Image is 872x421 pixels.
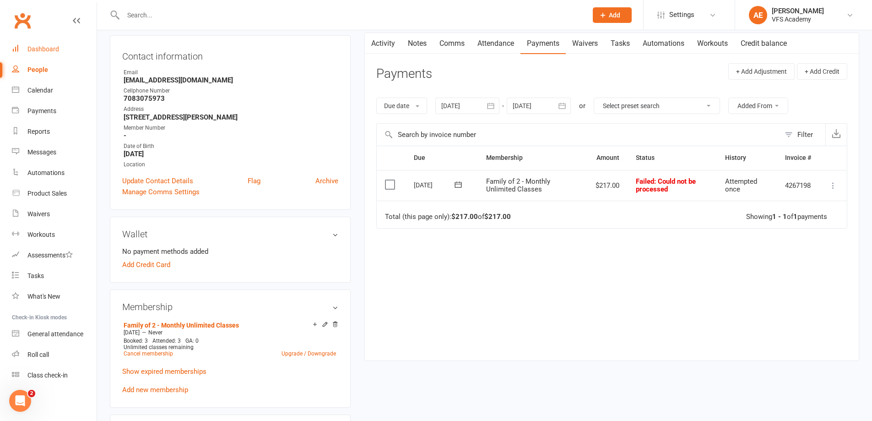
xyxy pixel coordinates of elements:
[124,344,194,350] span: Unlimited classes remaining
[122,246,338,257] li: No payment methods added
[12,121,97,142] a: Reports
[124,142,338,151] div: Date of Birth
[315,175,338,186] a: Archive
[248,175,260,186] a: Flag
[628,146,717,169] th: Status
[27,330,83,338] div: General attendance
[377,124,780,146] input: Search by invoice number
[12,39,97,60] a: Dashboard
[185,338,199,344] span: GA: 0
[124,87,338,95] div: Cellphone Number
[27,351,49,358] div: Roll call
[27,87,53,94] div: Calendar
[9,390,31,412] iframe: Intercom live chat
[282,350,336,357] a: Upgrade / Downgrade
[122,259,170,270] a: Add Credit Card
[636,177,696,193] span: : Could not be processed
[725,177,757,193] span: Attempted once
[124,76,338,84] strong: [EMAIL_ADDRESS][DOMAIN_NAME]
[579,100,585,111] div: or
[124,113,338,121] strong: [STREET_ADDRESS][PERSON_NAME]
[772,7,824,15] div: [PERSON_NAME]
[772,213,787,221] strong: 1 - 1
[471,33,520,54] a: Attendance
[12,204,97,224] a: Waivers
[376,67,432,81] h3: Payments
[433,33,471,54] a: Comms
[28,390,35,397] span: 2
[152,338,181,344] span: Attended: 3
[27,169,65,176] div: Automations
[27,272,44,279] div: Tasks
[797,63,847,80] button: + Add Credit
[734,33,793,54] a: Credit balance
[124,124,338,132] div: Member Number
[27,231,55,238] div: Workouts
[365,33,401,54] a: Activity
[797,129,813,140] div: Filter
[12,224,97,245] a: Workouts
[587,170,628,201] td: $217.00
[728,98,788,114] button: Added From
[636,33,691,54] a: Automations
[27,252,73,259] div: Assessments
[728,63,795,80] button: + Add Adjustment
[772,15,824,23] div: VFS Academy
[587,146,628,169] th: Amount
[124,350,173,357] a: Cancel membership
[122,175,193,186] a: Update Contact Details
[122,302,338,312] h3: Membership
[12,365,97,386] a: Class kiosk mode
[486,177,550,193] span: Family of 2 - Monthly Unlimited Classes
[604,33,636,54] a: Tasks
[593,7,632,23] button: Add
[12,101,97,121] a: Payments
[780,124,825,146] button: Filter
[27,45,59,53] div: Dashboard
[749,6,767,24] div: AE
[609,11,620,19] span: Add
[12,163,97,183] a: Automations
[12,80,97,101] a: Calendar
[124,131,338,140] strong: -
[27,372,68,379] div: Class check-in
[124,338,148,344] span: Booked: 3
[793,213,797,221] strong: 1
[27,128,50,135] div: Reports
[121,329,338,336] div: —
[12,266,97,286] a: Tasks
[27,190,67,197] div: Product Sales
[124,68,338,77] div: Email
[406,146,478,169] th: Due
[777,146,819,169] th: Invoice #
[122,186,200,197] a: Manage Comms Settings
[27,148,56,156] div: Messages
[636,177,696,193] span: Failed
[122,229,338,239] h3: Wallet
[12,183,97,204] a: Product Sales
[777,170,819,201] td: 4267198
[414,178,456,192] div: [DATE]
[122,386,188,394] a: Add new membership
[376,98,427,114] button: Due date
[122,48,338,61] h3: Contact information
[12,60,97,80] a: People
[520,33,566,54] a: Payments
[12,324,97,344] a: General attendance kiosk mode
[12,344,97,365] a: Roll call
[124,94,338,103] strong: 7083075973
[27,210,50,218] div: Waivers
[122,367,206,376] a: Show expired memberships
[566,33,604,54] a: Waivers
[124,322,239,329] a: Family of 2 - Monthly Unlimited Classes
[669,5,694,25] span: Settings
[746,213,827,221] div: Showing of payments
[124,150,338,158] strong: [DATE]
[27,107,56,115] div: Payments
[27,293,60,300] div: What's New
[12,142,97,163] a: Messages
[11,9,34,32] a: Clubworx
[484,213,511,221] strong: $217.00
[12,245,97,266] a: Assessments
[124,105,338,114] div: Address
